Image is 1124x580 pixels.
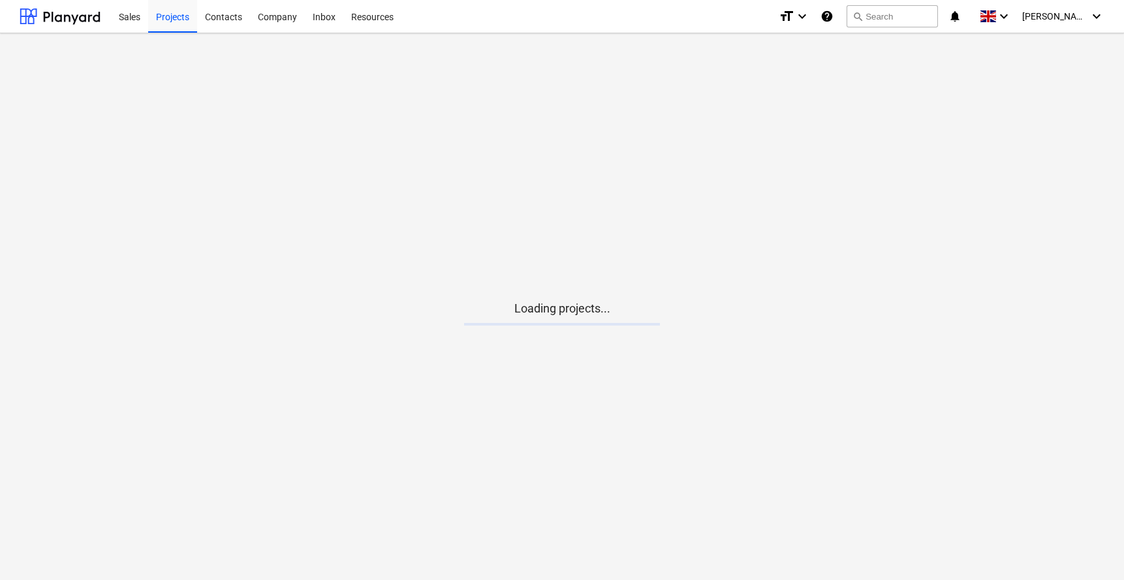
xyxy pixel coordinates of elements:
[820,8,834,24] i: Knowledge base
[794,8,810,24] i: keyboard_arrow_down
[996,8,1012,24] i: keyboard_arrow_down
[464,301,660,316] p: Loading projects...
[779,8,794,24] i: format_size
[1089,8,1104,24] i: keyboard_arrow_down
[948,8,961,24] i: notifications
[847,5,938,27] button: Search
[852,11,863,22] span: search
[1022,11,1087,22] span: [PERSON_NAME]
